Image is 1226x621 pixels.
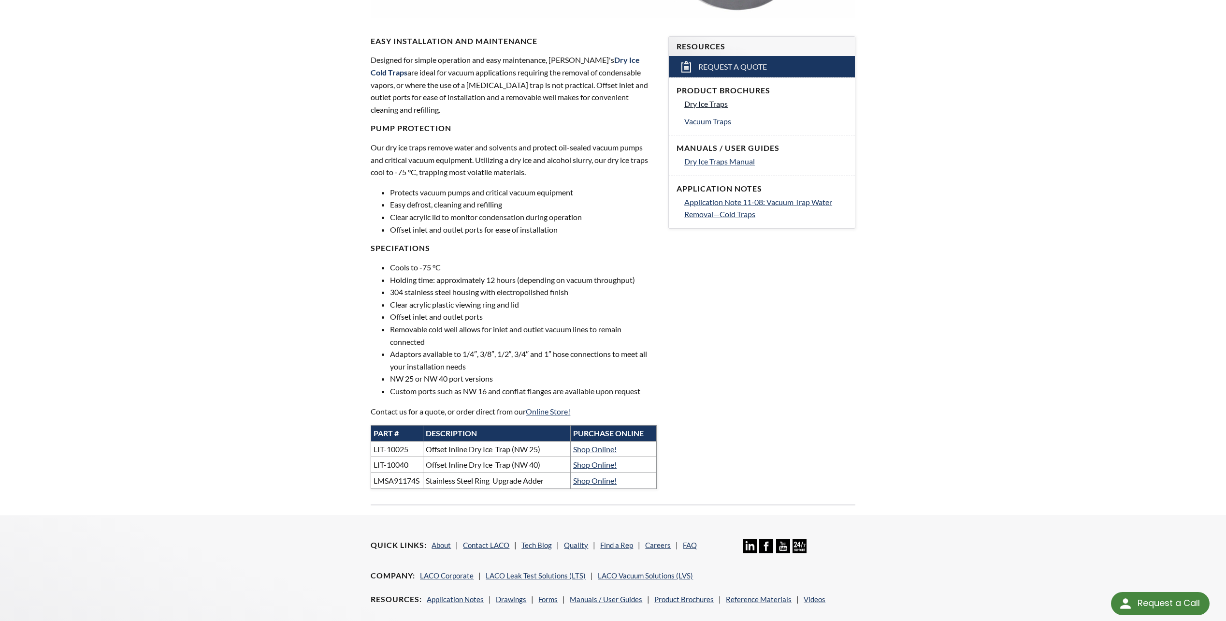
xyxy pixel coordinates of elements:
a: Shop Online! [573,460,617,469]
span: Vacuum Traps [684,117,731,126]
a: Application Note 11-08: Vacuum Trap Water Removal—Cold Traps [684,196,847,221]
td: LIT-10040 [371,457,423,473]
h4: Application Notes [677,184,847,194]
a: Drawings [496,595,526,604]
h4: Resources [677,42,847,52]
a: LACO Corporate [420,571,474,580]
span: Application Note 11-08: Vacuum Trap Water Removal—Cold Traps [684,197,832,219]
li: Clear acrylic lid to monitor condensation during operation [390,211,657,223]
li: Custom ports such as NW 16 and conflat flanges are available upon request [390,385,657,398]
strong: Dry Ice Cold Traps [371,55,640,77]
a: Quality [564,541,588,549]
td: Offset Inline Dry Ice Trap (NW 25) [423,441,571,457]
strong: PURCHASE ONLINE [573,429,644,438]
a: Dry Ice Traps [684,98,847,110]
img: round button [1118,596,1133,611]
a: Product Brochures [654,595,714,604]
a: Tech Blog [521,541,552,549]
a: Online Store! [526,407,570,416]
h4: Resources [371,594,422,605]
a: Forms [538,595,558,604]
h4: Product Brochures [677,86,847,96]
a: About [432,541,451,549]
li: Easy defrost, cleaning and refilling [390,198,657,211]
div: Request a Call [1138,592,1200,614]
li: Offset inlet and outlet ports [390,310,657,323]
li: 304 stainless steel housing with electropolished finish [390,286,657,298]
td: Offset Inline Dry Ice Trap (NW 40) [423,457,571,473]
strong: DESCRIPTION [426,429,477,438]
a: LACO Leak Test Solutions (LTS) [486,571,586,580]
a: Find a Rep [600,541,633,549]
a: Reference Materials [726,595,792,604]
li: Cools to -75 °C [390,261,657,274]
span: Dry Ice Traps [684,99,728,108]
a: Request a Quote [669,56,855,77]
td: LIT-10025 [371,441,423,457]
li: Removable cold well allows for inlet and outlet vacuum lines to remain connected [390,323,657,348]
li: Holding time: approximately 12 hours (depending on vacuum throughput) [390,274,657,286]
a: Shop Online! [573,476,617,485]
h4: Quick Links [371,540,427,550]
span: Dry Ice Traps Manual [684,157,755,166]
a: Dry Ice Traps Manual [684,155,847,168]
li: Adaptors available to 1/4″, 3/8″, 1/2″, 3/4″ and 1″ hose connections to meet all your installatio... [390,348,657,372]
li: Offset inlet and outlet ports for ease of installation [390,223,657,236]
a: Shop Online! [573,444,617,454]
div: Request a Call [1111,592,1210,615]
img: 24/7 Support Icon [793,539,807,553]
li: Clear acrylic plastic viewing ring and lid [390,298,657,311]
a: 24/7 Support [793,546,807,555]
p: Designed for simple operation and easy maintenance, [PERSON_NAME]'s are ideal for vacuum applicat... [371,54,657,116]
span: Request a Quote [698,62,767,72]
strong: Specifations [371,243,430,252]
a: LACO Vacuum Solutions (LVS) [598,571,693,580]
li: NW 25 or NW 40 port versions [390,372,657,385]
a: Vacuum Traps [684,115,847,128]
td: Stainless Steel Ring Upgrade Adder [423,473,571,488]
h4: Company [371,571,415,581]
a: Contact LACO [463,541,509,549]
strong: Pump Protection [371,123,451,133]
a: Application Notes [427,595,484,604]
p: Contact us for a quote, or order direct from our [371,405,657,418]
td: LMSA91174S [371,473,423,488]
strong: Easy Installation and Maintenance [371,36,537,45]
strong: PART # [374,429,399,438]
a: Careers [645,541,671,549]
a: Videos [804,595,825,604]
h4: Manuals / User Guides [677,143,847,153]
a: FAQ [683,541,697,549]
p: Our dry ice traps remove water and solvents and protect oil-sealed vacuum pumps and critical vacu... [371,141,657,178]
li: Protects vacuum pumps and critical vacuum equipment [390,186,657,199]
a: Manuals / User Guides [570,595,642,604]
